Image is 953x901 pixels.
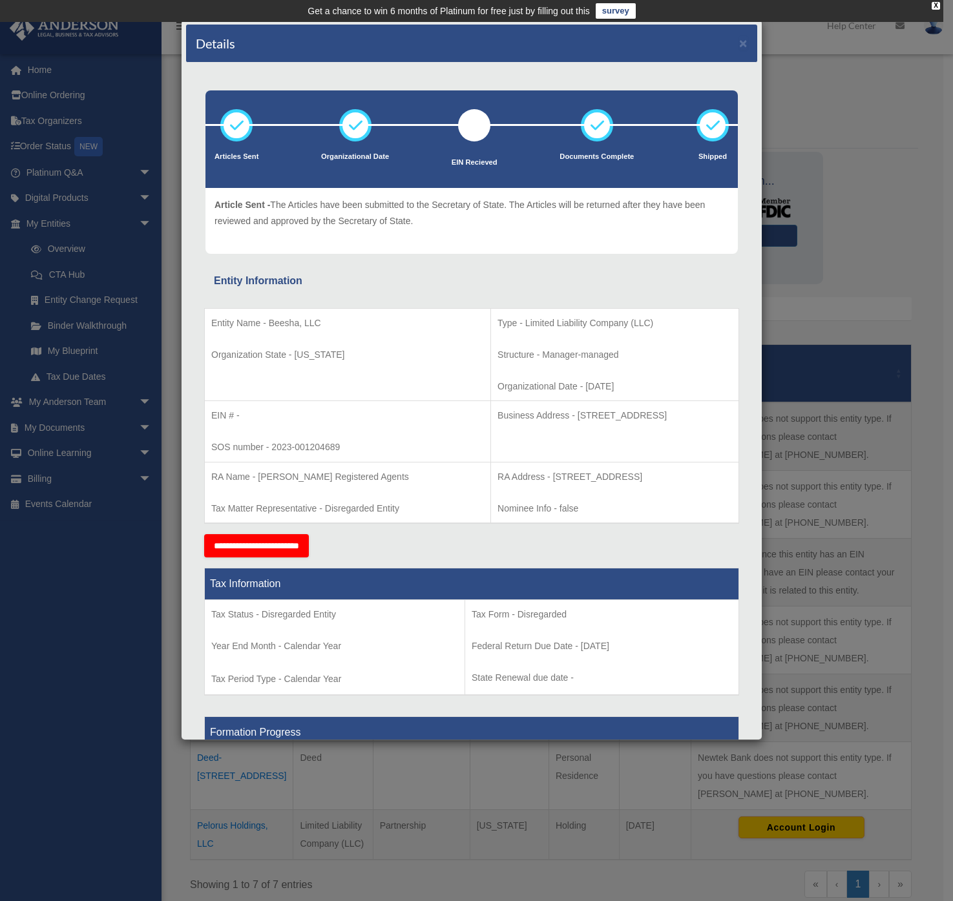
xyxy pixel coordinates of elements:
p: Organizational Date - [DATE] [497,378,732,395]
p: The Articles have been submitted to the Secretary of State. The Articles will be returned after t... [215,197,729,229]
th: Tax Information [205,568,739,600]
p: Entity Name - Beesha, LLC [211,315,484,331]
td: Tax Period Type - Calendar Year [205,600,465,696]
p: Nominee Info - false [497,501,732,517]
a: survey [596,3,636,19]
p: State Renewal due date - [472,670,732,686]
p: EIN Recieved [452,156,497,169]
p: Year End Month - Calendar Year [211,638,458,654]
p: EIN # - [211,408,484,424]
p: Documents Complete [560,150,634,163]
th: Formation Progress [205,717,739,749]
p: RA Name - [PERSON_NAME] Registered Agents [211,469,484,485]
p: Tax Form - Disregarded [472,606,732,623]
p: RA Address - [STREET_ADDRESS] [497,469,732,485]
button: × [739,36,748,50]
p: Structure - Manager-managed [497,347,732,363]
div: close [932,2,940,10]
span: Article Sent - [215,200,270,210]
p: Tax Matter Representative - Disregarded Entity [211,501,484,517]
p: SOS number - 2023-001204689 [211,439,484,455]
p: Organizational Date [321,150,389,163]
div: Get a chance to win 6 months of Platinum for free just by filling out this [308,3,590,19]
p: Organization State - [US_STATE] [211,347,484,363]
p: Tax Status - Disregarded Entity [211,606,458,623]
p: Business Address - [STREET_ADDRESS] [497,408,732,424]
p: Federal Return Due Date - [DATE] [472,638,732,654]
p: Type - Limited Liability Company (LLC) [497,315,732,331]
div: Entity Information [214,272,729,290]
p: Shipped [696,150,729,163]
h4: Details [196,34,235,52]
p: Articles Sent [215,150,258,163]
